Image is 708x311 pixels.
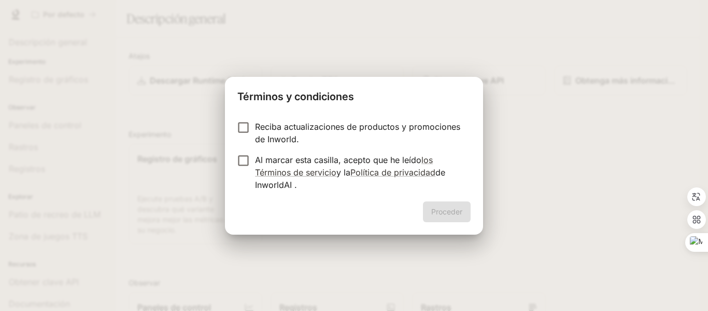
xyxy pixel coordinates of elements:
[255,121,460,144] font: Reciba actualizaciones de productos y promociones de Inworld.
[255,155,421,165] font: Al marcar esta casilla, acepto que he leído
[350,167,435,178] a: Política de privacidad
[237,90,354,103] font: Términos y condiciones
[255,155,433,178] a: los Términos de servicio
[255,167,445,190] font: de InworldAI .
[336,167,350,178] font: y la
